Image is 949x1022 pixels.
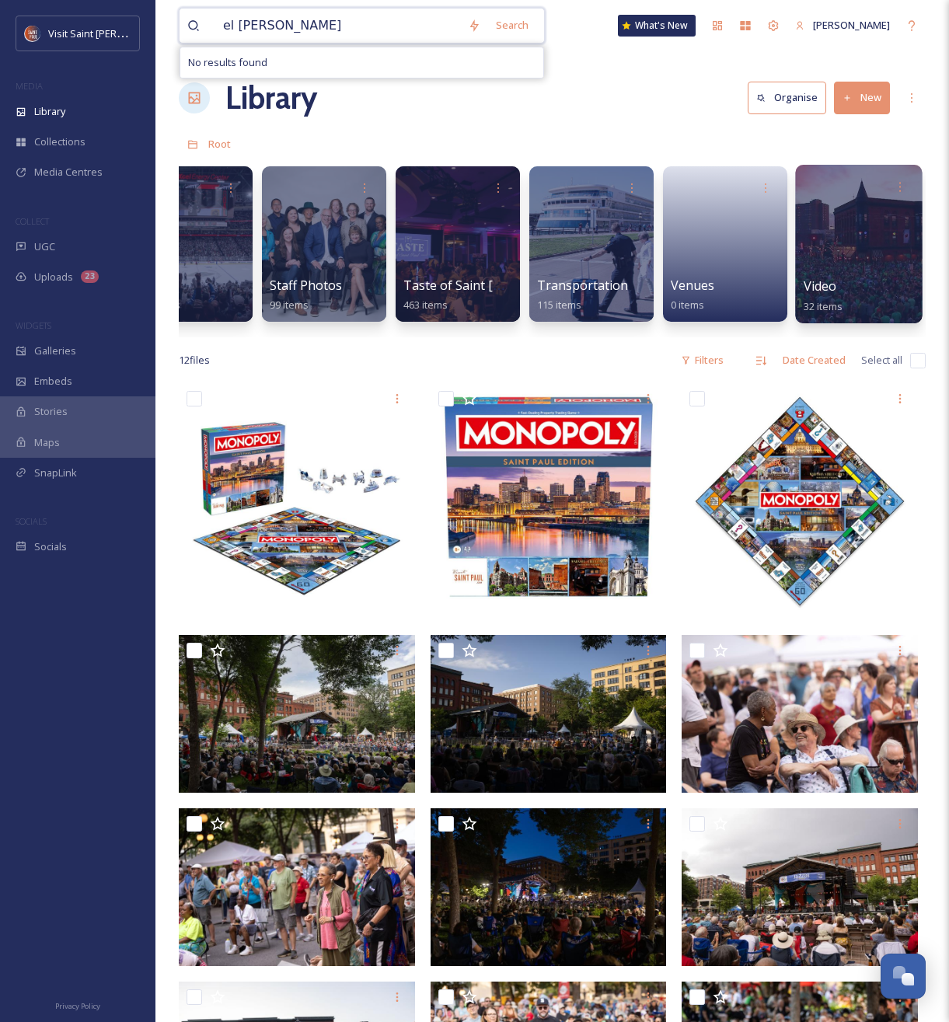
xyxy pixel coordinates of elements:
span: Visit Saint [PERSON_NAME] [48,26,173,40]
span: 463 items [403,298,448,312]
span: [PERSON_NAME] [813,18,890,32]
a: Taste of Saint [PERSON_NAME]463 items [403,278,588,312]
span: Media Centres [34,165,103,180]
img: ext_1753983096.247894_sarahtcjazzfest@gmail.com-TCJAZZ25025 (1).jpg [179,635,415,793]
span: 12 file s [179,353,210,368]
span: Staff Photos [270,277,342,294]
span: WIDGETS [16,319,51,331]
input: Search your library [215,9,460,43]
a: Staff Photos99 items [270,278,342,312]
span: Embeds [34,374,72,389]
span: 115 items [537,298,581,312]
div: Filters [673,345,731,375]
span: MEDIA [16,80,43,92]
span: Privacy Policy [55,1001,100,1011]
a: Privacy Policy [55,996,100,1014]
span: No results found [188,55,267,70]
img: Monopoly Board.jpg [682,383,918,619]
button: Organise [748,82,826,113]
img: ext_1753983084.523613_sarahtcjazzfest@gmail.com-TCJAZZ25022.jpg [682,808,918,966]
span: Taste of Saint [PERSON_NAME] [403,277,588,294]
a: Video32 items [804,279,843,313]
span: Stories [34,404,68,419]
button: New [834,82,890,113]
div: Date Created [775,345,853,375]
a: What's New [618,15,696,37]
a: Transportation115 items [537,278,628,312]
span: SnapLink [34,466,77,480]
a: Library [225,75,317,121]
img: ext_1753983093.791035_sarahtcjazzfest@gmail.com-TCJAZZ25320.jpg [431,635,667,793]
span: UGC [34,239,55,254]
a: Organise [748,82,834,113]
span: Galleries [34,344,76,358]
img: ext_1753983092.876794_sarahtcjazzfest@gmail.com-TCJAZZ25163.jpg [682,635,918,793]
img: Monoploy.jpg [179,383,415,619]
span: Transportation [537,277,628,294]
span: Root [208,137,231,151]
span: Select all [861,353,902,368]
span: Video [804,277,837,295]
span: 0 items [671,298,704,312]
a: Venues0 items [671,278,714,312]
span: Socials [34,539,67,554]
a: Root [208,134,231,153]
span: SOCIALS [16,515,47,527]
button: Open Chat [881,954,926,999]
div: 23 [81,270,99,283]
span: 99 items [270,298,309,312]
div: Search [488,10,536,40]
span: 32 items [804,298,843,312]
span: Venues [671,277,714,294]
img: Visit%20Saint%20Paul%20Updated%20Profile%20Image.jpg [25,26,40,41]
span: Uploads [34,270,73,284]
img: ext_1753983092.294678_sarahtcjazzfest@gmail.com-TCJAZZ25158.jpg [179,808,415,966]
a: [PERSON_NAME] [787,10,898,40]
span: COLLECT [16,215,49,227]
img: ext_1753983085.965162_sarahtcjazzfest@gmail.com-TCJAZZ25090.jpg [431,808,667,966]
span: Maps [34,435,60,450]
img: Monopoly Box.jpg [431,383,667,619]
span: Library [34,104,65,119]
span: Collections [34,134,85,149]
